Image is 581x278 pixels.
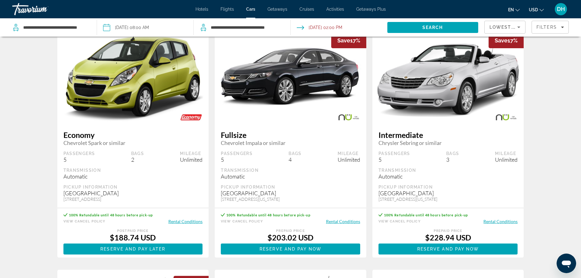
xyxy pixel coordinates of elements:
[490,23,520,31] mat-select: Sort by
[529,7,538,12] span: USD
[221,139,360,146] span: Chevrolet Impala or similar
[378,218,421,224] button: View Cancel Policy
[384,213,468,217] span: 100% Refundable until 48 hours before pick-up
[297,18,342,37] button: Open drop-off date and time picker
[63,218,106,224] button: View Cancel Policy
[508,5,520,14] button: Change language
[195,7,208,12] a: Hotels
[103,18,149,37] button: Pickup date: Oct 06, 2025 08:00 AM
[378,233,518,242] div: $228.94 USD
[215,29,366,121] img: Chevrolet Impala or similar
[168,218,203,224] button: Rental Conditions
[63,139,203,146] span: Chevrolet Spark or similar
[63,197,203,202] div: [STREET_ADDRESS]
[378,151,410,156] div: Passengers
[446,156,459,163] div: 3
[378,173,518,180] div: Automatic
[63,184,203,190] div: Pickup Information
[326,7,344,12] a: Activities
[267,7,287,12] a: Getaways
[378,184,518,190] div: Pickup Information
[221,151,253,156] div: Passengers
[63,173,203,180] div: Automatic
[387,22,478,33] button: Search
[378,190,518,197] div: [GEOGRAPHIC_DATA]
[63,168,203,173] div: Transmission
[289,156,302,163] div: 4
[378,156,410,163] div: 5
[483,218,518,224] button: Rental Conditions
[131,156,144,163] div: 2
[221,184,360,190] div: Pickup Information
[221,190,360,197] div: [GEOGRAPHIC_DATA]
[331,110,366,124] img: NU
[372,25,524,126] img: Chrysler Sebring or similar
[221,156,253,163] div: 5
[338,156,360,163] div: Unlimited
[63,244,203,255] button: Reserve and pay later
[180,156,203,163] div: Unlimited
[221,233,360,242] div: $203.02 USD
[226,213,310,217] span: 100% Refundable until 48 hours before pick-up
[490,25,529,30] span: Lowest Price
[378,168,518,173] div: Transmission
[557,254,576,273] iframe: Button to launch messaging window
[63,156,95,163] div: 5
[326,218,360,224] button: Rental Conditions
[23,23,88,32] input: Search pickup location
[221,197,360,202] div: [STREET_ADDRESS][US_STATE]
[331,33,366,48] div: 17%
[338,151,360,156] div: Mileage
[532,21,569,34] button: Filters
[289,151,302,156] div: Bags
[378,197,518,202] div: [STREET_ADDRESS][US_STATE]
[63,229,203,233] div: Postpaid Price
[557,6,565,12] span: DH
[221,218,263,224] button: View Cancel Policy
[57,19,209,132] img: Chevrolet Spark or similar
[63,151,95,156] div: Passengers
[299,7,314,12] a: Cruises
[221,168,360,173] div: Transmission
[180,151,203,156] div: Mileage
[174,110,209,124] img: ECONOMY
[489,110,524,124] img: NU
[529,5,544,14] button: Change currency
[378,229,518,233] div: Prepaid Price
[69,213,153,217] span: 100% Refundable until 48 hours before pick-up
[446,151,459,156] div: Bags
[246,7,255,12] a: Cars
[100,247,165,251] span: Reserve and pay later
[260,247,321,251] span: Reserve and pay now
[489,33,524,48] div: 17%
[337,37,350,44] span: Save
[378,130,518,139] span: Intermediate
[131,151,144,156] div: Bags
[221,229,360,233] div: Prepaid Price
[221,244,360,255] button: Reserve and pay now
[221,173,360,180] div: Automatic
[378,139,518,146] span: Chrysler Sebring or similar
[356,7,386,12] a: Getaways Plus
[210,23,281,32] input: Search dropoff location
[221,7,234,12] a: Flights
[378,244,518,255] button: Reserve and pay now
[536,25,557,30] span: Filters
[495,37,507,44] span: Save
[508,7,514,12] span: en
[495,156,518,163] div: Unlimited
[422,25,443,30] span: Search
[63,233,203,242] div: $188.74 USD
[63,190,203,197] div: [GEOGRAPHIC_DATA]
[63,130,203,139] span: Economy
[553,3,569,16] button: User Menu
